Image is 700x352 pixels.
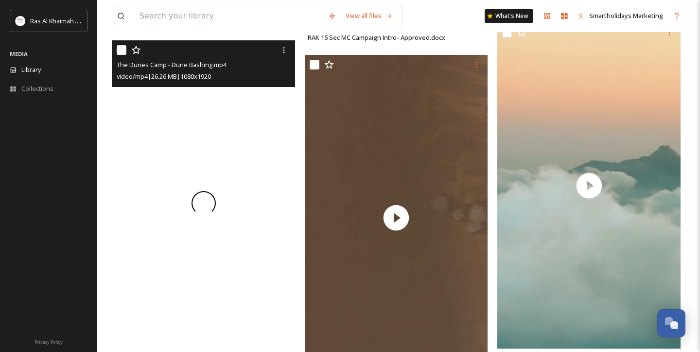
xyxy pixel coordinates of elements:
[341,6,398,25] a: View all files
[657,309,685,337] button: Open Chat
[30,16,168,25] span: Ras Al Khaimah Tourism Development Authority
[35,339,63,345] span: Privacy Policy
[135,5,323,27] input: Search your library
[10,50,28,57] span: MEDIA
[35,335,63,347] a: Privacy Policy
[117,60,227,69] span: The Dunes Camp - Dune Bashing.mp4
[21,84,53,93] span: Collections
[117,72,211,81] span: video/mp4 | 26.26 MB | 1080 x 1920
[497,23,681,349] img: thumbnail
[16,16,25,26] img: Logo_RAKTDA_RGB-01.png
[21,65,41,74] span: Library
[589,11,663,20] span: Smartholidays Marketing
[308,33,445,42] span: RAK 15 Sec MC Campaign Intro- Approved.docx
[485,9,533,23] a: What's New
[573,6,668,25] a: Smartholidays Marketing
